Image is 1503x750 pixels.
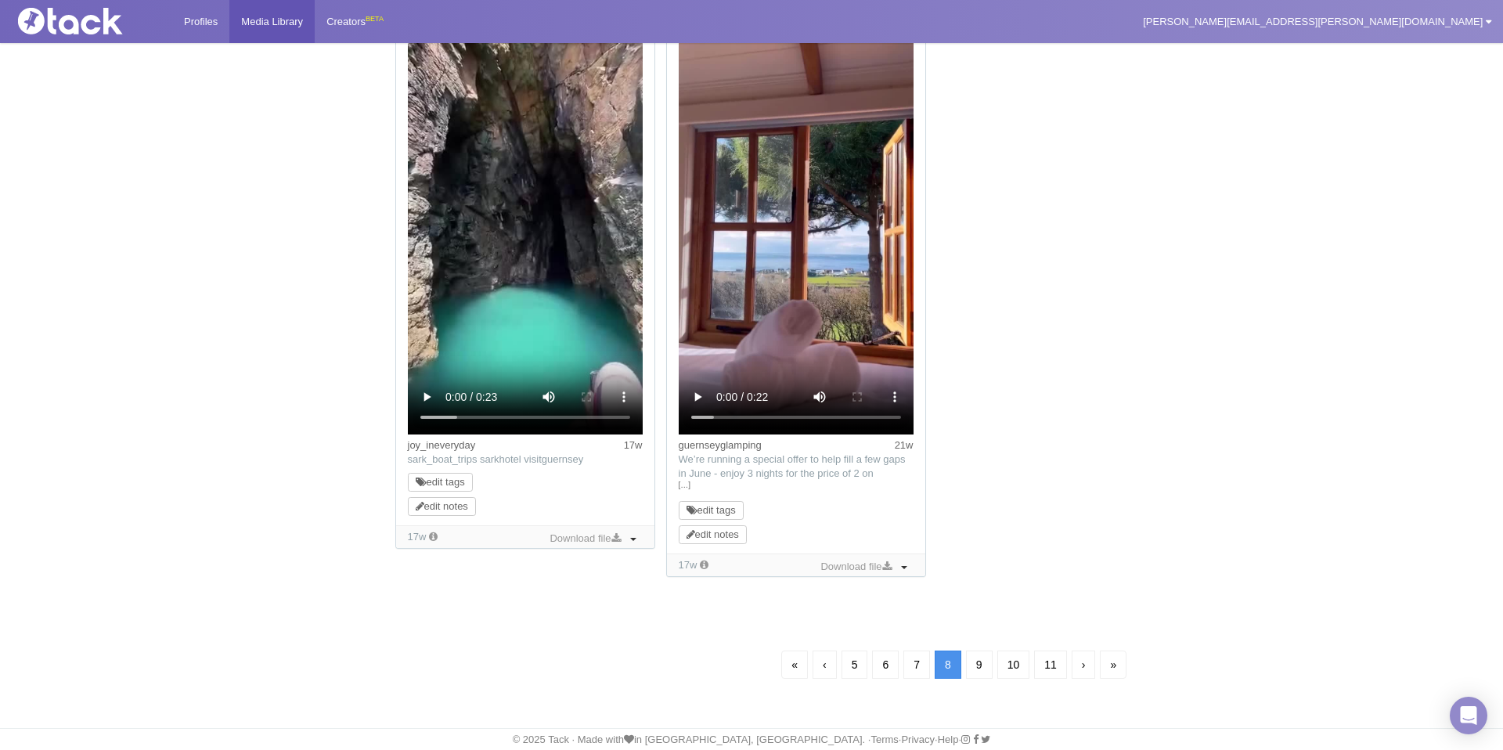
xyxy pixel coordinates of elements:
a: Download file [816,558,895,575]
time: Posted: 18/06/2025, 15:50:05 [624,438,643,453]
div: Open Intercom Messenger [1450,697,1487,734]
a: edit notes [687,528,739,540]
a: Terms [870,734,898,745]
a: Last [1100,651,1126,679]
div: BETA [366,11,384,27]
time: Added: 20/06/2025, 14:40:59 [408,531,427,543]
a: 10 [997,651,1030,679]
a: 6 [872,651,899,679]
a: 11 [1034,651,1067,679]
a: Help [938,734,959,745]
a: Previous [813,651,837,679]
a: Next [1072,651,1096,679]
a: 7 [903,651,930,679]
img: Tack [12,8,168,34]
a: 9 [966,651,993,679]
a: […] [679,478,914,492]
a: guernseyglamping [679,439,762,451]
a: First [781,651,808,679]
a: joy_ineveryday [408,439,476,451]
a: 5 [842,651,868,679]
time: Added: 20/06/2025, 14:40:51 [679,559,697,571]
a: 8 [935,651,961,679]
div: © 2025 Tack · Made with in [GEOGRAPHIC_DATA], [GEOGRAPHIC_DATA]. · · · · [4,733,1499,747]
a: edit notes [416,500,468,512]
span: sark_boat_trips sarkhotel visitguernsey [408,453,584,465]
a: Download file [546,530,624,547]
a: edit tags [416,476,465,488]
time: Posted: 22/05/2025, 18:43:17 [895,438,914,453]
a: Privacy [901,734,935,745]
span: We’re running a special offer to help fill a few gaps in June - enjoy 3 nights for the price of 2... [679,453,913,550]
a: edit tags [687,504,736,516]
